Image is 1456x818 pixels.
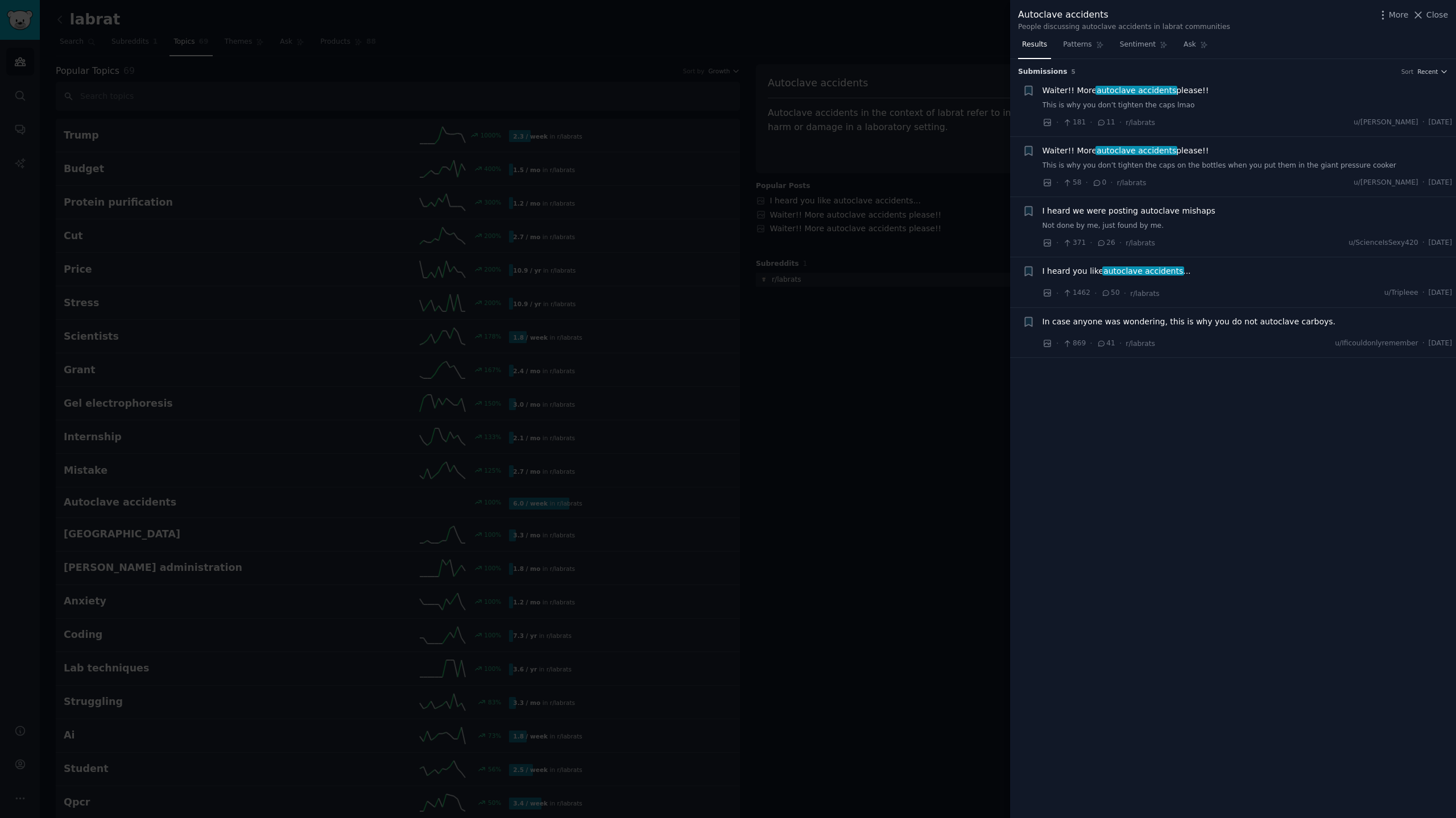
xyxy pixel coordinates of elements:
[1018,22,1230,32] div: People discussing autoclave accidents in labrat communities
[1126,239,1155,247] span: r/labrats
[1092,178,1106,188] span: 0
[1110,177,1112,189] span: ·
[1056,116,1058,128] span: ·
[1384,288,1418,298] span: u/Tripleee
[1102,266,1184,276] span: autoclave accidents
[1094,287,1097,299] span: ·
[1119,337,1122,349] span: ·
[1401,68,1414,76] div: Sort
[1101,288,1120,298] span: 50
[1119,237,1122,249] span: ·
[1062,238,1086,248] span: 371
[1062,118,1086,128] span: 181
[1429,288,1452,298] span: [DATE]
[1429,339,1452,349] span: [DATE]
[1180,36,1212,59] a: Ask
[1429,238,1452,248] span: [DATE]
[1062,339,1086,349] span: 869
[1086,177,1088,189] span: ·
[1417,68,1448,76] button: Recent
[1022,40,1047,50] span: Results
[1422,238,1425,248] span: ·
[1422,339,1425,349] span: ·
[1062,288,1090,298] span: 1462
[1377,9,1409,21] button: More
[1018,8,1230,22] div: Autoclave accidents
[1422,288,1425,298] span: ·
[1097,118,1115,128] span: 11
[1018,67,1068,77] span: Submission s
[1097,238,1115,248] span: 26
[1043,316,1335,328] a: In case anyone was wondering, this is why you do not autoclave carboys.
[1090,237,1092,249] span: ·
[1412,9,1448,21] button: Close
[1426,9,1448,21] span: Close
[1043,265,1191,277] span: I heard you like ...
[1120,40,1156,50] span: Sentiment
[1335,339,1418,349] span: u/Ificouldonlyremember
[1095,146,1177,155] span: autoclave accidents
[1429,178,1452,188] span: [DATE]
[1422,118,1425,128] span: ·
[1126,340,1155,348] span: r/labrats
[1043,85,1209,97] span: Waiter!! More please!!
[1056,337,1058,349] span: ·
[1056,237,1058,249] span: ·
[1043,221,1453,231] a: Not done by me, just found by me.
[1043,145,1209,157] a: Waiter!! Moreautoclave accidentsplease!!
[1063,40,1091,50] span: Patterns
[1429,118,1452,128] span: [DATE]
[1116,36,1172,59] a: Sentiment
[1097,339,1115,349] span: 41
[1117,179,1147,187] span: r/labrats
[1417,68,1438,76] span: Recent
[1354,178,1418,188] span: u/[PERSON_NAME]
[1072,68,1076,75] span: 5
[1043,265,1191,277] a: I heard you likeautoclave accidents...
[1095,86,1177,95] span: autoclave accidents
[1119,116,1122,128] span: ·
[1349,238,1418,248] span: u/ScienceIsSexy420
[1043,101,1453,111] a: This is why you don’t tighten the caps lmao
[1090,337,1092,349] span: ·
[1043,161,1453,171] a: This is why you don’t tighten the caps on the bottles when you put them in the giant pressure cooker
[1043,145,1209,157] span: Waiter!! More please!!
[1090,116,1092,128] span: ·
[1184,40,1196,50] span: Ask
[1124,287,1126,299] span: ·
[1126,119,1155,127] span: r/labrats
[1422,178,1425,188] span: ·
[1130,290,1160,298] span: r/labrats
[1354,118,1418,128] span: u/[PERSON_NAME]
[1018,36,1051,59] a: Results
[1056,287,1058,299] span: ·
[1043,85,1209,97] a: Waiter!! Moreautoclave accidentsplease!!
[1059,36,1107,59] a: Patterns
[1043,205,1215,217] a: I heard we were posting autoclave mishaps
[1389,9,1409,21] span: More
[1062,178,1081,188] span: 58
[1056,177,1058,189] span: ·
